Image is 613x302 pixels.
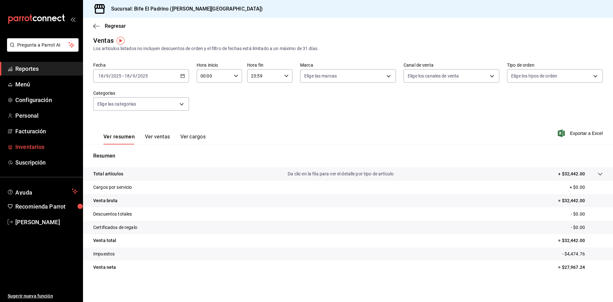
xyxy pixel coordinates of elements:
button: Exportar a Excel [559,129,603,137]
span: / [109,73,111,78]
a: Pregunta a Parrot AI [4,46,79,53]
p: Resumen [93,152,603,160]
p: - $4,474.76 [562,251,603,257]
label: Hora fin [247,63,292,67]
p: + $32,442.00 [558,171,585,177]
button: open_drawer_menu [70,17,75,22]
img: Tooltip marker [117,37,125,45]
label: Hora inicio [197,63,242,67]
span: Elige las categorías [97,101,136,107]
span: Elige los tipos de orden [511,73,557,79]
span: Regresar [105,23,126,29]
p: Total artículos [93,171,123,177]
p: Venta neta [93,264,116,271]
button: Ver ventas [145,134,170,144]
label: Fecha [93,63,189,67]
p: = $27,967.24 [558,264,603,271]
span: - [122,73,124,78]
label: Tipo de orden [507,63,603,67]
input: -- [124,73,130,78]
p: = $32,442.00 [558,197,603,204]
h3: Sucursal: Bife El Padrino ([PERSON_NAME][GEOGRAPHIC_DATA]) [106,5,263,13]
span: Inventarios [15,143,78,151]
p: - $0.00 [571,224,603,231]
div: Los artículos listados no incluyen descuentos de orden y el filtro de fechas está limitado a un m... [93,45,603,52]
p: Impuestos [93,251,115,257]
input: ---- [111,73,122,78]
label: Marca [300,63,396,67]
p: = $32,442.00 [558,237,603,244]
span: Elige las marcas [304,73,337,79]
p: Cargos por servicio [93,184,132,191]
p: Descuentos totales [93,211,132,217]
input: -- [98,73,104,78]
input: -- [132,73,135,78]
button: Ver cargos [180,134,206,144]
p: Venta total [93,237,116,244]
input: ---- [137,73,148,78]
span: Sugerir nueva función [8,293,78,299]
button: Regresar [93,23,126,29]
span: / [104,73,106,78]
p: Certificados de regalo [93,224,137,231]
span: Personal [15,111,78,120]
span: Menú [15,80,78,89]
p: Venta bruta [93,197,117,204]
p: + $0.00 [570,184,603,191]
span: / [130,73,132,78]
span: Pregunta a Parrot AI [17,42,69,48]
span: Configuración [15,96,78,104]
label: Categorías [93,91,189,95]
div: navigation tabs [103,134,206,144]
span: Recomienda Parrot [15,202,78,211]
label: Canal de venta [404,63,499,67]
button: Ver resumen [103,134,135,144]
p: Da clic en la fila para ver el detalle por tipo de artículo [288,171,394,177]
div: Ventas [93,36,114,45]
p: - $0.00 [571,211,603,217]
span: [PERSON_NAME] [15,218,78,226]
span: Ayuda [15,188,69,195]
span: Elige los canales de venta [408,73,459,79]
span: Reportes [15,64,78,73]
span: Suscripción [15,158,78,167]
button: Pregunta a Parrot AI [7,38,79,52]
input: -- [106,73,109,78]
span: Facturación [15,127,78,136]
span: / [135,73,137,78]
